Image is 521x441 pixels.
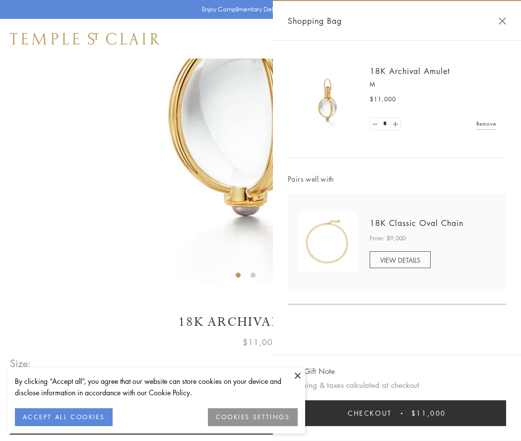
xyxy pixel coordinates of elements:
[370,118,380,130] a: Set quantity to 0
[499,17,506,25] button: Close Shopping Bag
[288,365,335,377] button: Add Gift Note
[298,70,357,129] img: 18K Archival Amulet
[476,118,496,129] a: Remove
[370,66,450,76] a: 18K Archival Amulet
[202,4,315,14] p: Enjoy Complimentary Delivery & Returns
[390,118,400,130] a: Set quantity to 2
[10,313,511,331] h1: 18K Archival Amulet
[208,408,298,426] button: COOKIES SETTINGS
[370,233,406,243] span: From: $9,000
[10,33,160,45] img: Temple St. Clair
[15,375,298,398] div: By clicking “Accept all”, you agree that our website can store cookies on your device and disclos...
[370,94,396,104] span: $11,000
[288,400,506,426] button: Checkout $11,000
[370,218,463,228] a: 18K Classic Oval Chain
[243,336,278,349] span: $11,000
[15,408,113,426] button: ACCEPT ALL COOKIES
[348,408,392,419] span: Checkout
[370,251,431,268] a: VIEW DETAILS
[288,379,506,391] p: Shipping & taxes calculated at checkout
[370,79,496,89] p: M
[380,255,420,265] span: VIEW DETAILS
[411,408,446,419] span: $11,000
[298,212,357,272] img: N88865-OV18
[10,355,32,371] span: Size:
[288,14,342,27] span: Shopping Bag
[288,173,506,185] span: Pairs well with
